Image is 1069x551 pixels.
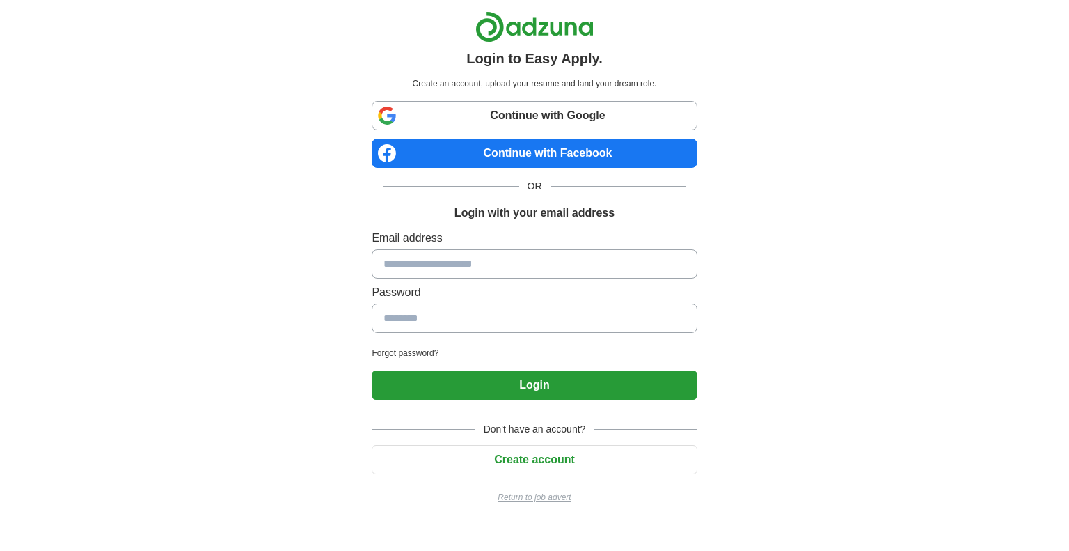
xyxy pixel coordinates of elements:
a: Return to job advert [372,491,697,504]
label: Email address [372,230,697,247]
a: Continue with Google [372,101,697,130]
a: Forgot password? [372,347,697,359]
span: OR [519,179,551,194]
label: Password [372,284,697,301]
h1: Login to Easy Apply. [466,48,603,69]
span: Don't have an account? [475,422,594,437]
button: Login [372,371,697,400]
a: Create account [372,453,697,465]
p: Create an account, upload your resume and land your dream role. [374,77,694,90]
img: Adzuna logo [475,11,594,42]
button: Create account [372,445,697,474]
h1: Login with your email address [454,205,615,222]
a: Continue with Facebook [372,139,697,168]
